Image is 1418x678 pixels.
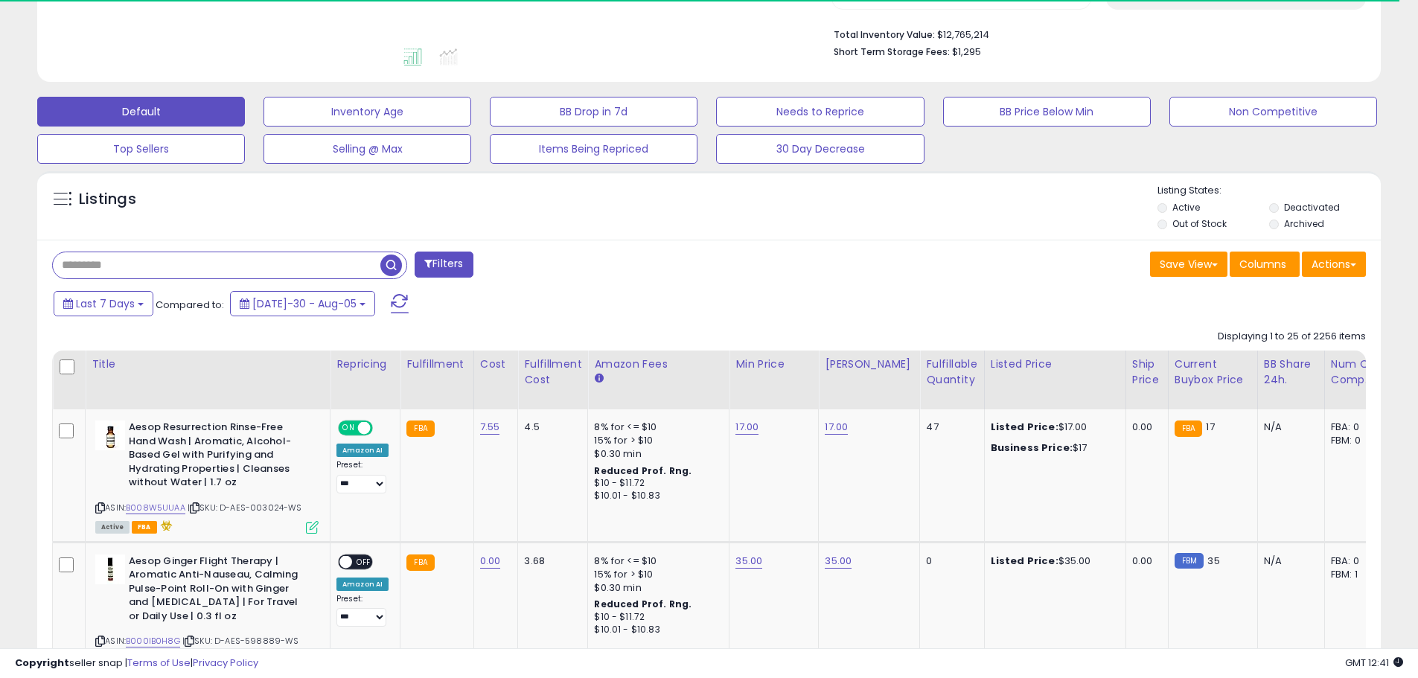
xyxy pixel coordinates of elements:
[991,554,1114,568] div: $35.00
[406,554,434,571] small: FBA
[156,298,224,312] span: Compared to:
[735,356,812,372] div: Min Price
[952,45,981,59] span: $1,295
[594,420,718,434] div: 8% for <= $10
[834,45,950,58] b: Short Term Storage Fees:
[1175,356,1251,388] div: Current Buybox Price
[1302,252,1366,277] button: Actions
[336,444,389,457] div: Amazon AI
[1132,420,1157,434] div: 0.00
[594,568,718,581] div: 15% for > $10
[1172,201,1200,214] label: Active
[157,520,173,531] i: hazardous material
[490,97,697,127] button: BB Drop in 7d
[594,624,718,636] div: $10.01 - $10.83
[716,134,924,164] button: 30 Day Decrease
[1331,568,1380,581] div: FBM: 1
[716,97,924,127] button: Needs to Reprice
[95,521,130,534] span: All listings currently available for purchase on Amazon
[1230,252,1300,277] button: Columns
[336,460,389,493] div: Preset:
[188,502,302,514] span: | SKU: D-AES-003024-WS
[1284,217,1324,230] label: Archived
[480,356,512,372] div: Cost
[825,420,848,435] a: 17.00
[95,420,319,531] div: ASIN:
[991,420,1058,434] b: Listed Price:
[264,134,471,164] button: Selling @ Max
[991,441,1073,455] b: Business Price:
[92,356,324,372] div: Title
[406,420,434,437] small: FBA
[1264,356,1318,388] div: BB Share 24h.
[1150,252,1227,277] button: Save View
[594,356,723,372] div: Amazon Fees
[76,296,135,311] span: Last 7 Days
[127,656,191,670] a: Terms of Use
[926,356,977,388] div: Fulfillable Quantity
[339,422,358,435] span: ON
[1331,356,1385,388] div: Num of Comp.
[1239,257,1286,272] span: Columns
[15,656,258,671] div: seller snap | |
[735,554,762,569] a: 35.00
[1132,356,1162,388] div: Ship Price
[480,554,501,569] a: 0.00
[264,97,471,127] button: Inventory Age
[132,521,157,534] span: FBA
[15,656,69,670] strong: Copyright
[594,447,718,461] div: $0.30 min
[1169,97,1377,127] button: Non Competitive
[1172,217,1227,230] label: Out of Stock
[735,420,758,435] a: 17.00
[490,134,697,164] button: Items Being Repriced
[926,420,972,434] div: 47
[1157,184,1381,198] p: Listing States:
[129,420,310,493] b: Aesop Resurrection Rinse-Free Hand Wash | Aromatic, Alcohol-Based Gel with Purifying and Hydratin...
[594,477,718,490] div: $10 - $11.72
[193,656,258,670] a: Privacy Policy
[1331,554,1380,568] div: FBA: 0
[336,594,389,627] div: Preset:
[825,356,913,372] div: [PERSON_NAME]
[991,441,1114,455] div: $17
[1207,554,1219,568] span: 35
[825,554,852,569] a: 35.00
[1264,554,1313,568] div: N/A
[1132,554,1157,568] div: 0.00
[1331,434,1380,447] div: FBM: 0
[594,372,603,386] small: Amazon Fees.
[79,189,136,210] h5: Listings
[1175,553,1204,569] small: FBM
[352,555,376,568] span: OFF
[37,134,245,164] button: Top Sellers
[594,598,692,610] b: Reduced Prof. Rng.
[37,97,245,127] button: Default
[1284,201,1340,214] label: Deactivated
[252,296,357,311] span: [DATE]-30 - Aug-05
[524,420,576,434] div: 4.5
[594,581,718,595] div: $0.30 min
[991,554,1058,568] b: Listed Price:
[95,420,125,450] img: 31qwUK-6uVL._SL40_.jpg
[524,554,576,568] div: 3.68
[834,28,935,41] b: Total Inventory Value:
[1345,656,1403,670] span: 2025-08-13 12:41 GMT
[1206,420,1214,434] span: 17
[991,420,1114,434] div: $17.00
[126,502,185,514] a: B008W5UUAA
[594,434,718,447] div: 15% for > $10
[95,554,125,584] img: 41LqHQBgZ6L._SL40_.jpg
[594,490,718,502] div: $10.01 - $10.83
[926,554,972,568] div: 0
[336,578,389,591] div: Amazon AI
[943,97,1151,127] button: BB Price Below Min
[336,356,394,372] div: Repricing
[415,252,473,278] button: Filters
[524,356,581,388] div: Fulfillment Cost
[834,25,1355,42] li: $12,765,214
[129,554,310,627] b: Aesop Ginger Flight Therapy | Aromatic Anti-Nauseau, Calming Pulse-Point Roll-On with Ginger and ...
[480,420,500,435] a: 7.55
[594,554,718,568] div: 8% for <= $10
[991,356,1120,372] div: Listed Price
